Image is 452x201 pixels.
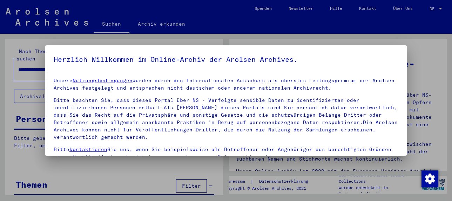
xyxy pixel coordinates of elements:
[54,97,398,141] p: Bitte beachten Sie, dass dieses Portal über NS - Verfolgte sensible Daten zu identifizierten oder...
[54,146,398,161] p: Bitte Sie uns, wenn Sie beispielsweise als Betroffener oder Angehöriger aus berechtigten Gründen ...
[54,77,398,92] p: Unsere wurden durch den Internationalen Ausschuss als oberstes Leitungsgremium der Arolsen Archiv...
[73,77,133,84] a: Nutzungsbedingungen
[421,170,438,187] img: Zustimmung ändern
[54,54,398,65] h5: Herzlich Willkommen im Online-Archiv der Arolsen Archives.
[69,146,107,153] a: kontaktieren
